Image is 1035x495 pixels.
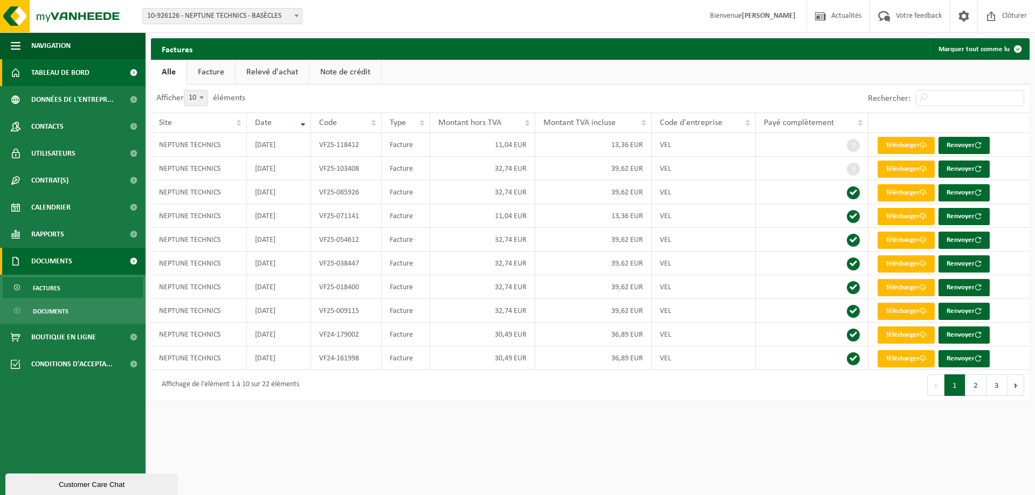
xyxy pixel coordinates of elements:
td: NEPTUNE TECHNICS [151,299,247,323]
span: Documents [33,301,68,322]
td: VEL [652,323,756,346]
a: Télécharger [878,208,935,225]
td: VEL [652,252,756,275]
td: NEPTUNE TECHNICS [151,228,247,252]
td: VF25-118412 [311,133,382,157]
label: Afficher éléments [156,94,245,102]
td: 32,74 EUR [430,275,535,299]
span: Code [319,118,337,127]
td: 30,49 EUR [430,323,535,346]
span: Boutique en ligne [31,324,96,351]
button: 2 [965,374,986,396]
a: Alle [151,60,187,85]
button: Next [1008,374,1024,396]
td: 36,89 EUR [535,346,652,370]
button: Renvoyer [939,161,990,178]
button: Renvoyer [939,208,990,225]
button: Marquer tout comme lu [930,38,1029,60]
td: VF25-009115 [311,299,382,323]
td: NEPTUNE TECHNICS [151,133,247,157]
td: 39,62 EUR [535,180,652,204]
td: [DATE] [247,180,310,204]
td: NEPTUNE TECHNICS [151,157,247,180]
td: VEL [652,228,756,252]
td: NEPTUNE TECHNICS [151,180,247,204]
a: Télécharger [878,137,935,154]
a: Facture [187,60,235,85]
td: 32,74 EUR [430,180,535,204]
a: Télécharger [878,161,935,178]
td: VEL [652,133,756,157]
span: 10-926126 - NEPTUNE TECHNICS - BASÈCLES [143,9,302,24]
td: 39,62 EUR [535,275,652,299]
td: 32,74 EUR [430,252,535,275]
td: Facture [382,346,430,370]
span: Navigation [31,32,71,59]
span: Données de l'entrepr... [31,86,114,113]
span: Utilisateurs [31,140,75,167]
a: Télécharger [878,326,935,344]
span: Payé complètement [764,118,834,127]
td: VF25-054612 [311,228,382,252]
a: Relevé d'achat [236,60,309,85]
td: [DATE] [247,323,310,346]
td: Facture [382,133,430,157]
span: Montant hors TVA [438,118,501,127]
td: VF25-071141 [311,204,382,228]
td: Facture [382,180,430,204]
span: Contacts [31,113,64,140]
span: 10 [184,90,208,106]
iframe: chat widget [5,471,180,495]
td: VF25-103408 [311,157,382,180]
span: Contrat(s) [31,167,68,194]
td: NEPTUNE TECHNICS [151,204,247,228]
button: Previous [927,374,944,396]
td: NEPTUNE TECHNICS [151,346,247,370]
td: VF25-085926 [311,180,382,204]
td: VEL [652,299,756,323]
td: [DATE] [247,204,310,228]
a: Télécharger [878,303,935,320]
td: 13,36 EUR [535,133,652,157]
td: [DATE] [247,252,310,275]
span: Type [390,118,406,127]
td: NEPTUNE TECHNICS [151,275,247,299]
span: Documents [31,248,72,275]
button: Renvoyer [939,232,990,249]
td: Facture [382,323,430,346]
td: [DATE] [247,157,310,180]
td: [DATE] [247,133,310,157]
td: VEL [652,157,756,180]
td: 32,74 EUR [430,299,535,323]
td: 11,04 EUR [430,204,535,228]
a: Télécharger [878,232,935,249]
span: 10 [184,90,207,106]
h2: Factures [151,38,203,59]
td: [DATE] [247,275,310,299]
span: 10-926126 - NEPTUNE TECHNICS - BASÈCLES [142,8,302,24]
span: Conditions d'accepta... [31,351,113,378]
button: Renvoyer [939,255,990,273]
span: Calendrier [31,194,71,221]
a: Documents [3,301,143,321]
td: VEL [652,180,756,204]
button: Renvoyer [939,303,990,320]
span: Site [159,118,172,127]
button: 3 [986,374,1008,396]
td: NEPTUNE TECHNICS [151,252,247,275]
td: VF24-161998 [311,346,382,370]
td: [DATE] [247,346,310,370]
td: [DATE] [247,228,310,252]
span: Code d'entreprise [660,118,722,127]
button: Renvoyer [939,184,990,201]
button: Renvoyer [939,279,990,296]
td: VF25-038447 [311,252,382,275]
td: Facture [382,299,430,323]
td: VF24-179002 [311,323,382,346]
td: 11,04 EUR [430,133,535,157]
strong: [PERSON_NAME] [742,12,796,20]
button: Renvoyer [939,326,990,344]
td: [DATE] [247,299,310,323]
a: Note de crédit [309,60,381,85]
td: VEL [652,204,756,228]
